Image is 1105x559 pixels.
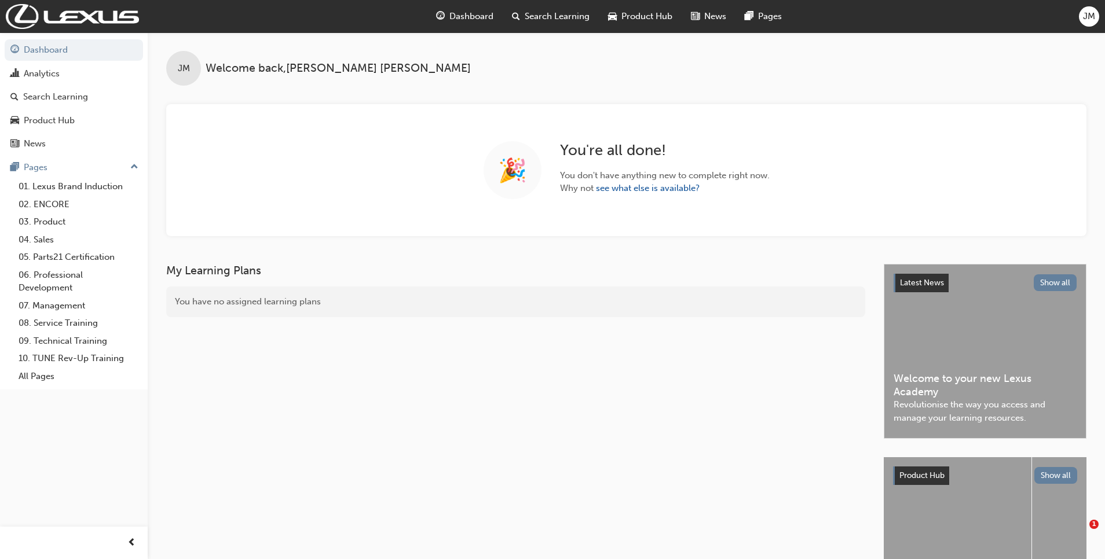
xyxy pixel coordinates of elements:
[884,264,1086,439] a: Latest NewsShow allWelcome to your new Lexus AcademyRevolutionise the way you access and manage y...
[894,398,1077,424] span: Revolutionise the way you access and manage your learning resources.
[1083,10,1095,23] span: JM
[14,178,143,196] a: 01. Lexus Brand Induction
[758,10,782,23] span: Pages
[178,62,190,75] span: JM
[1079,6,1099,27] button: JM
[130,160,138,175] span: up-icon
[436,9,445,24] span: guage-icon
[10,163,19,173] span: pages-icon
[24,67,60,80] div: Analytics
[14,266,143,297] a: 06. Professional Development
[525,10,590,23] span: Search Learning
[5,133,143,155] a: News
[14,314,143,332] a: 08. Service Training
[427,5,503,28] a: guage-iconDashboard
[10,116,19,126] span: car-icon
[1034,467,1078,484] button: Show all
[560,169,770,182] span: You don't have anything new to complete right now.
[24,161,47,174] div: Pages
[10,139,19,149] span: news-icon
[894,372,1077,398] span: Welcome to your new Lexus Academy
[166,286,865,317] div: You have no assigned learning plans
[596,183,700,193] a: see what else is available?
[449,10,493,23] span: Dashboard
[23,90,88,104] div: Search Learning
[899,470,945,480] span: Product Hub
[1034,274,1077,291] button: Show all
[5,39,143,61] a: Dashboard
[166,264,865,277] h3: My Learning Plans
[691,9,700,24] span: news-icon
[560,182,770,195] span: Why not
[498,164,527,177] span: 🎉
[503,5,599,28] a: search-iconSearch Learning
[14,350,143,367] a: 10. TUNE Rev-Up Training
[10,45,19,56] span: guage-icon
[24,114,75,127] div: Product Hub
[560,141,770,160] h2: You're all done!
[24,137,46,150] div: News
[608,9,617,24] span: car-icon
[512,9,520,24] span: search-icon
[736,5,791,28] a: pages-iconPages
[682,5,736,28] a: news-iconNews
[206,62,471,75] span: Welcome back , [PERSON_NAME] [PERSON_NAME]
[704,10,726,23] span: News
[1089,520,1099,529] span: 1
[14,213,143,231] a: 03. Product
[893,466,1077,485] a: Product HubShow all
[14,297,143,315] a: 07. Management
[1066,520,1093,547] iframe: Intercom live chat
[10,92,19,102] span: search-icon
[5,110,143,131] a: Product Hub
[10,69,19,79] span: chart-icon
[894,274,1077,292] a: Latest NewsShow all
[5,157,143,178] button: Pages
[127,536,136,550] span: prev-icon
[621,10,672,23] span: Product Hub
[14,367,143,385] a: All Pages
[900,278,944,288] span: Latest News
[14,196,143,214] a: 02. ENCORE
[5,86,143,108] a: Search Learning
[14,248,143,266] a: 05. Parts21 Certification
[14,231,143,249] a: 04. Sales
[599,5,682,28] a: car-iconProduct Hub
[6,4,139,29] img: Trak
[14,332,143,350] a: 09. Technical Training
[5,37,143,157] button: DashboardAnalyticsSearch LearningProduct HubNews
[745,9,753,24] span: pages-icon
[5,63,143,84] a: Analytics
